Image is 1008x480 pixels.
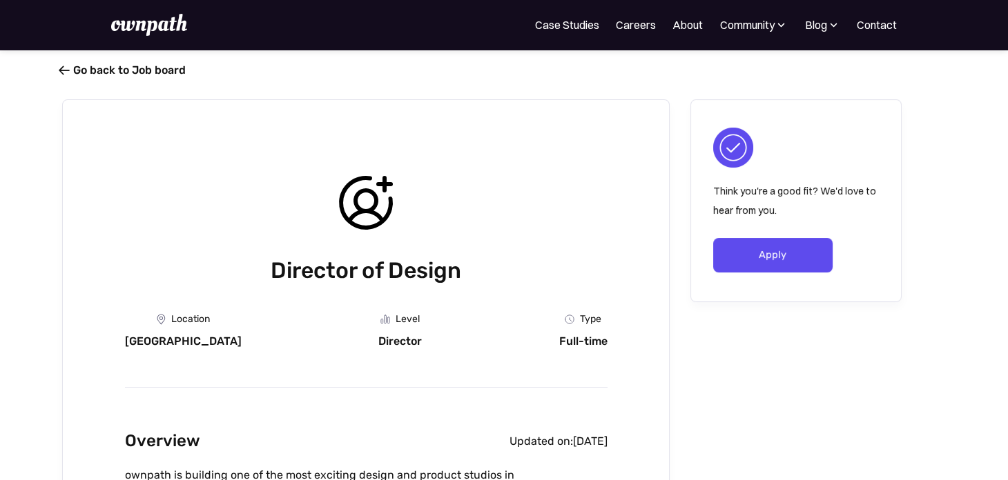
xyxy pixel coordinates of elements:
[573,434,608,448] div: [DATE]
[157,314,166,325] img: Location Icon - Job Board X Webflow Template
[535,17,599,33] a: Case Studies
[857,17,897,33] a: Contact
[396,314,420,325] div: Level
[378,334,422,348] div: Director
[59,63,70,77] span: 
[713,181,879,220] p: Think you're a good fit? We'd love to hear from you.
[713,238,833,272] a: Apply
[580,314,601,325] div: Type
[125,428,200,454] h2: Overview
[171,314,210,325] div: Location
[565,314,574,324] img: Clock Icon - Job Board X Webflow Template
[672,17,703,33] a: About
[62,63,186,77] a: Go back to Job board
[559,334,608,348] div: Full-time
[805,17,827,33] div: Blog
[804,17,840,33] div: Blog
[616,17,656,33] a: Careers
[125,254,608,286] h1: Director of Design
[510,434,573,448] div: Updated on:
[380,314,390,324] img: Graph Icon - Job Board X Webflow Template
[125,334,242,348] div: [GEOGRAPHIC_DATA]
[719,17,788,33] div: Community
[720,17,775,33] div: Community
